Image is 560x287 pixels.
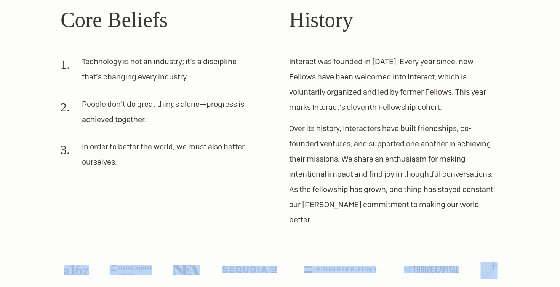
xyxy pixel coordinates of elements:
[61,54,253,90] li: Technology is not an industry; it’s a discipline that’s changing every industry.
[289,4,499,36] h2: History
[64,265,89,275] img: A16Z logo
[404,266,459,273] img: Thrive Capital logo
[110,265,152,275] img: Bain Capital Ventures logo
[61,4,271,36] h2: Core Beliefs
[173,265,200,275] img: NEA logo
[61,97,253,133] li: People don’t do great things alone—progress is achieved together.
[222,266,277,273] img: Sequoia logo
[480,262,497,279] img: Lux Capital logo
[289,54,499,115] p: Interact was founded in [DATE]. Every year since, new Fellows have been welcomed into Interact, w...
[305,266,376,273] img: Founders Fund logo
[289,121,499,227] p: Over its history, Interacters have built friendships, co-founded ventures, and supported one anot...
[61,139,253,176] li: In order to better the world, we must also better ourselves.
